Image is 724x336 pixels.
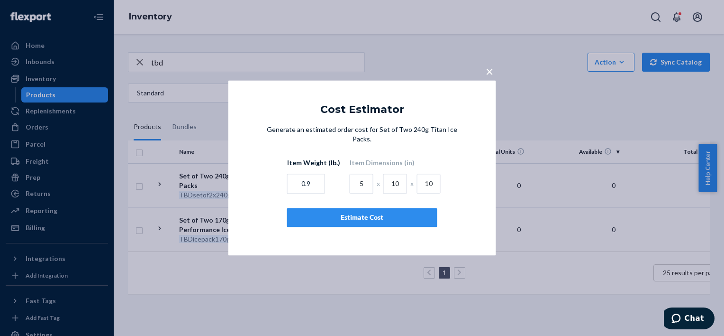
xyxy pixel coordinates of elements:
[320,104,404,115] h5: Cost Estimator
[295,213,429,223] div: Estimate Cost
[350,159,415,168] label: Item Dimensions (in)
[350,170,441,194] div: x x
[287,208,437,227] button: Estimate Cost
[350,174,373,194] input: L
[417,174,441,194] input: H
[383,174,407,194] input: W
[266,125,458,227] div: Generate an estimated order cost for Set of Two 240g Titan Ice Packs.
[287,174,325,194] input: Weight
[287,159,340,168] label: Item Weight (lb.)
[664,308,715,331] iframe: Opens a widget where you can chat to one of our agents
[486,63,493,79] span: ×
